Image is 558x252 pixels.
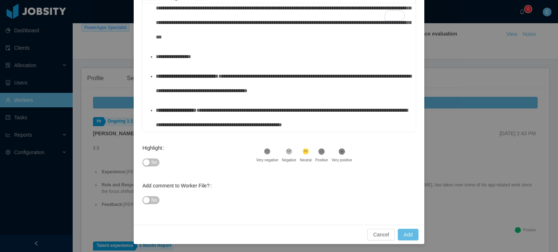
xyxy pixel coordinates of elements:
div: Very negative [256,157,278,163]
div: Positive [315,157,328,163]
div: Very positive [332,157,352,163]
span: No [151,197,157,204]
div: Negative [282,157,296,163]
span: No [151,159,157,166]
button: Highlight [142,158,159,166]
button: Add [398,229,418,240]
button: Add comment to Worker File? [142,196,159,204]
button: Cancel [367,229,395,240]
label: Highlight [142,145,167,151]
div: Neutral [300,157,311,163]
label: Add comment to Worker File? [142,183,215,189]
